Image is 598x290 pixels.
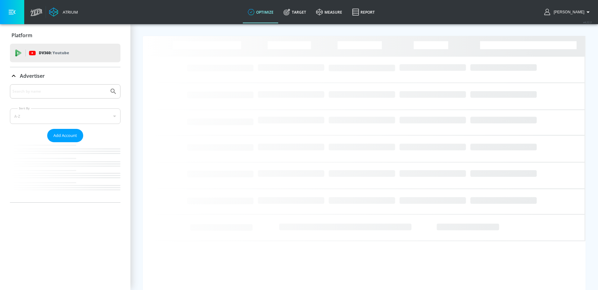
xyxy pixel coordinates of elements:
div: Platform [10,27,120,44]
nav: list of Advertiser [10,142,120,202]
button: [PERSON_NAME] [544,8,592,16]
a: Atrium [49,7,78,17]
span: login as: rebecca.streightiff@zefr.com [551,10,584,14]
a: Target [279,1,311,23]
input: Search by name [12,87,106,95]
label: Sort By [18,106,31,110]
span: Add Account [53,132,77,139]
div: Advertiser [10,84,120,202]
span: v 4.22.2 [583,20,592,24]
p: Advertiser [20,72,45,79]
p: Platform [11,32,32,39]
p: DV360: [39,50,69,56]
div: A-Z [10,108,120,124]
div: Advertiser [10,67,120,85]
p: Youtube [52,50,69,56]
div: Atrium [60,9,78,15]
a: optimize [243,1,279,23]
div: DV360: Youtube [10,44,120,62]
button: Add Account [47,129,83,142]
a: measure [311,1,347,23]
a: Report [347,1,380,23]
